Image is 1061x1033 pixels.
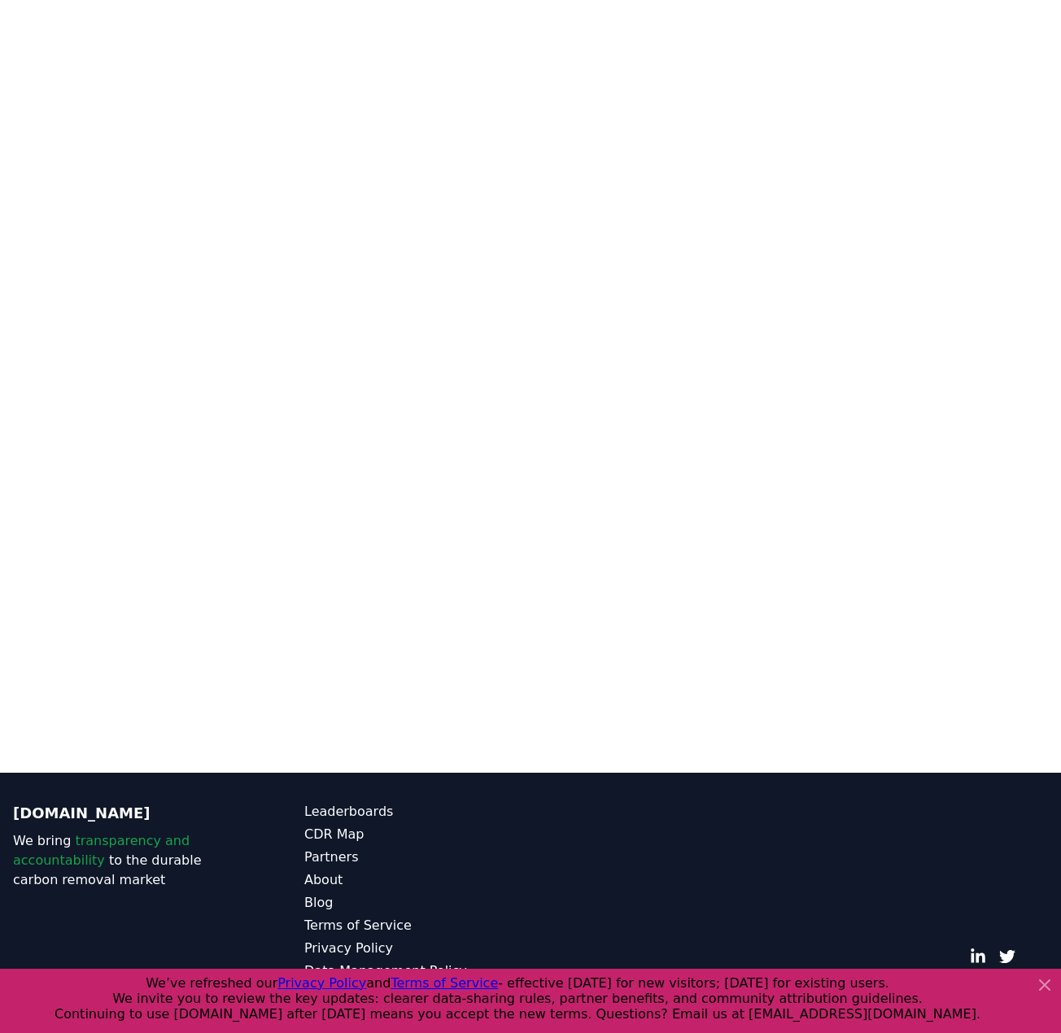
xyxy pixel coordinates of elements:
[999,948,1015,965] a: Twitter
[13,833,190,868] span: transparency and accountability
[13,802,239,825] p: [DOMAIN_NAME]
[970,948,986,965] a: LinkedIn
[13,831,239,890] p: We bring to the durable carbon removal market
[304,870,530,890] a: About
[304,961,530,981] a: Data Management Policy
[304,848,530,867] a: Partners
[304,939,530,958] a: Privacy Policy
[304,893,530,913] a: Blog
[304,916,530,935] a: Terms of Service
[304,802,530,822] a: Leaderboards
[304,825,530,844] a: CDR Map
